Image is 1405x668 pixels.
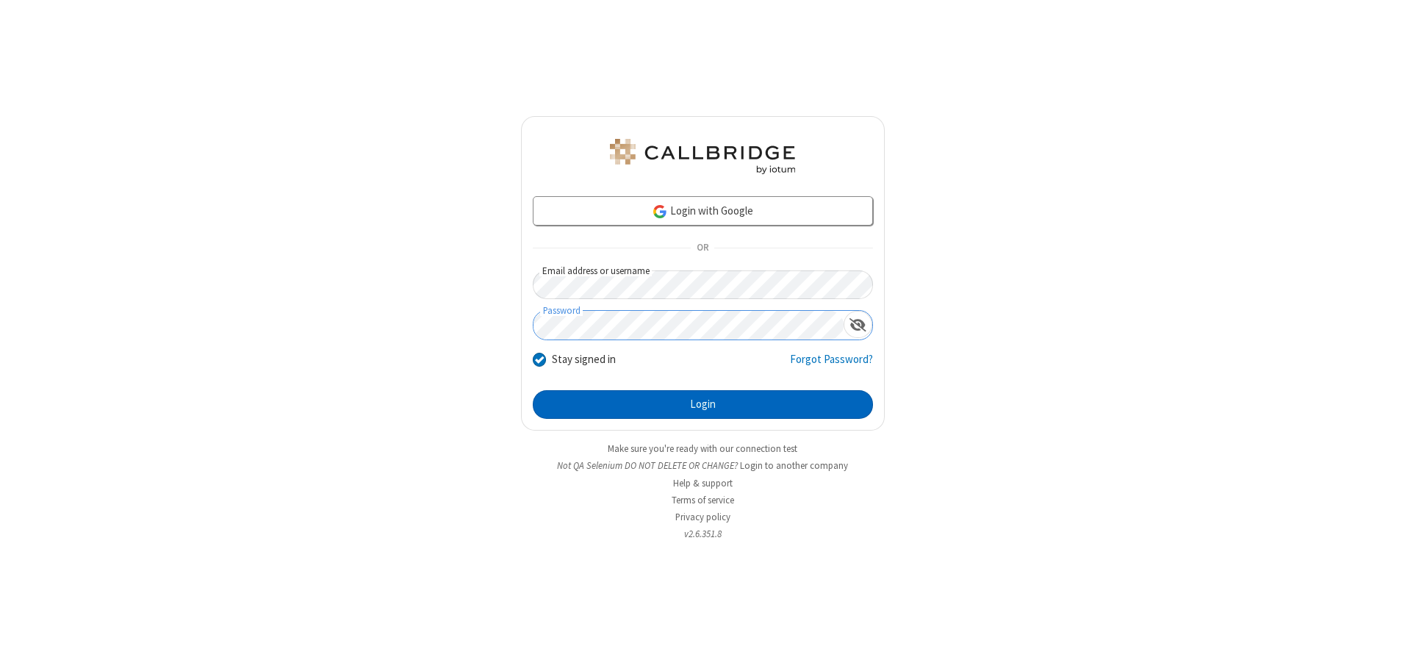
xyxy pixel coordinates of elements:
img: QA Selenium DO NOT DELETE OR CHANGE [607,139,798,174]
div: Show password [844,311,872,338]
a: Privacy policy [675,511,730,523]
a: Terms of service [672,494,734,506]
label: Stay signed in [552,351,616,368]
button: Login [533,390,873,420]
span: OR [691,238,714,259]
input: Email address or username [533,270,873,299]
a: Help & support [673,477,733,489]
a: Forgot Password? [790,351,873,379]
button: Login to another company [740,459,848,473]
li: Not QA Selenium DO NOT DELETE OR CHANGE? [521,459,885,473]
li: v2.6.351.8 [521,527,885,541]
img: google-icon.png [652,204,668,220]
a: Make sure you're ready with our connection test [608,442,797,455]
a: Login with Google [533,196,873,226]
input: Password [533,311,844,340]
